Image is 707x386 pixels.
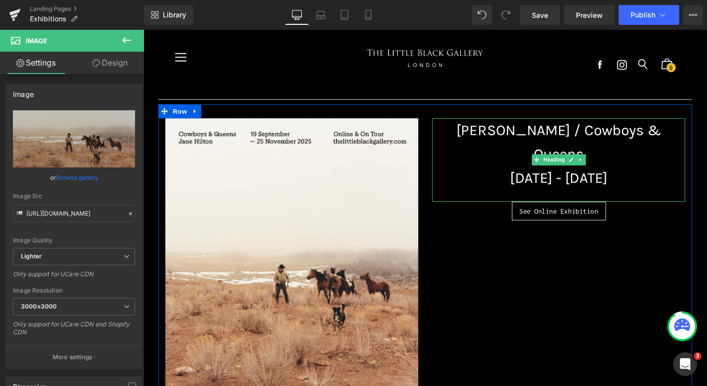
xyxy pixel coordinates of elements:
img: The Little Black Gallery [238,21,362,40]
a: Laptop [309,5,333,25]
a: 0 [547,31,569,47]
iframe: Intercom live chat [673,352,697,376]
span: Preview [576,10,603,20]
span: Exhibitions [30,15,67,23]
a: Landing Pages [30,5,144,13]
button: Publish [619,5,679,25]
span: See Online Exhibition [401,189,485,197]
a: Mobile [356,5,380,25]
a: Expand / Collapse [461,133,472,145]
div: or [13,172,135,183]
button: More [683,5,703,25]
b: 3000x3000 [21,303,57,310]
a: Desktop [285,5,309,25]
div: Image [13,84,34,98]
input: Link [13,205,135,222]
p: More settings [53,353,92,362]
div: Only support for UCare CDN [13,270,135,285]
div: Only support for UCare CDN and Shopify CDN [13,320,135,343]
button: Redo [496,5,516,25]
div: Image Resolution [13,287,135,294]
a: New Library [144,5,193,25]
span: 3 [694,352,702,360]
span: Row [29,79,49,94]
a: Browse gallery [56,169,98,186]
button: More settings [6,345,142,369]
span: Save [532,10,548,20]
span: Heading [424,133,451,145]
a: Tablet [333,5,356,25]
div: Image Quality [13,237,135,244]
a: Expand / Collapse [49,79,62,94]
a: Preview [564,5,615,25]
h1: [DATE] - [DATE] [308,145,577,170]
span: Image [26,37,47,45]
span: 0 [558,35,567,45]
div: Image Src [13,193,135,200]
button: Undo [472,5,492,25]
a: See Online Exhibition [393,183,493,204]
span: [PERSON_NAME] / Cowboys & Queens [334,98,552,142]
span: Publish [631,11,655,19]
a: Design [74,52,146,74]
b: Lighter [21,252,42,260]
span: Library [163,10,186,19]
